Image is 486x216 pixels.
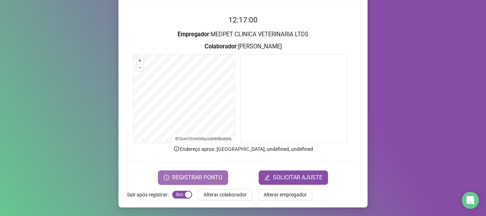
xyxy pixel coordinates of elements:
[198,189,252,200] button: Alterar colaborador
[127,189,172,200] label: Sair após registrar
[164,175,169,180] span: clock-circle
[259,170,328,185] button: editSOLICITAR AJUSTE
[127,42,359,51] h3: : [PERSON_NAME]
[137,64,143,71] button: –
[264,191,307,199] span: Alterar empregador
[172,173,222,182] span: REGISTRAR PONTO
[175,136,232,141] li: © contributors.
[173,146,180,152] span: info-circle
[462,192,479,209] div: Open Intercom Messenger
[178,136,208,141] a: OpenStreetMap
[205,43,237,50] strong: Colaborador
[127,145,359,153] p: Endereço aprox. : [GEOGRAPHIC_DATA], undefined, undefined
[127,30,359,39] h3: : MEDPET CLINICA VETERINARIA LTDS
[158,170,228,185] button: REGISTRAR PONTO
[264,175,270,180] span: edit
[137,57,143,64] button: +
[258,189,312,200] button: Alterar empregador
[204,191,247,199] span: Alterar colaborador
[228,16,258,24] time: 12:17:00
[273,173,322,182] span: SOLICITAR AJUSTE
[178,31,209,38] strong: Empregador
